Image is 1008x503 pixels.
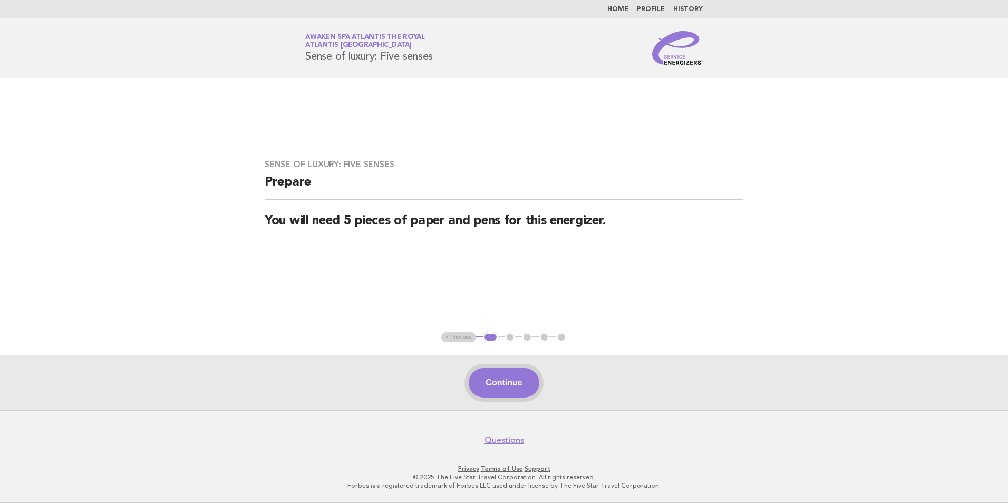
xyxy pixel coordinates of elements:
a: Awaken SPA Atlantis the RoyalAtlantis [GEOGRAPHIC_DATA] [305,34,425,49]
a: History [673,6,703,13]
button: Continue [469,368,539,398]
a: Support [525,465,550,472]
a: Profile [637,6,665,13]
h1: Sense of luxury: Five senses [305,34,433,62]
p: Forbes is a registered trademark of Forbes LLC used under license by The Five Star Travel Corpora... [181,481,827,490]
a: Home [607,6,628,13]
h2: You will need 5 pieces of paper and pens for this energizer. [265,212,743,238]
h3: Sense of luxury: Five senses [265,159,743,170]
a: Terms of Use [481,465,523,472]
a: Questions [484,435,524,446]
button: 1 [483,332,498,343]
p: · · [181,465,827,473]
span: Atlantis [GEOGRAPHIC_DATA] [305,42,412,49]
h2: Prepare [265,174,743,200]
a: Privacy [458,465,479,472]
p: © 2025 The Five Star Travel Corporation. All rights reserved. [181,473,827,481]
img: Service Energizers [652,31,703,65]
